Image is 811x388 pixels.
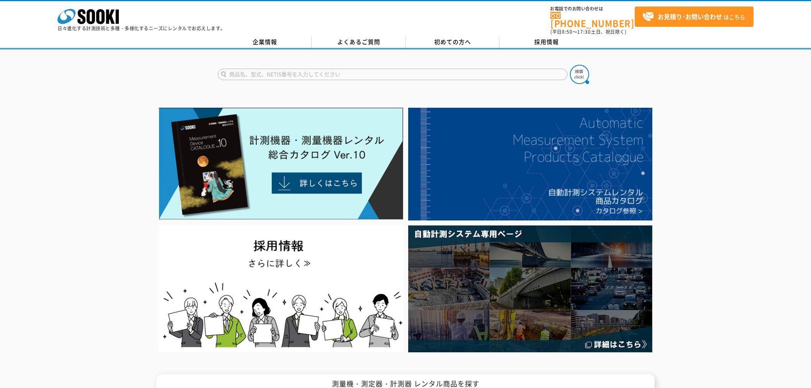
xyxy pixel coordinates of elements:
[218,69,568,80] input: 商品名、型式、NETIS番号を入力してください
[312,36,405,48] a: よくあるご質問
[159,225,403,352] img: SOOKI recruit
[577,28,591,35] span: 17:30
[642,11,745,23] span: はこちら
[570,65,589,84] img: btn_search.png
[218,36,312,48] a: 企業情報
[635,7,754,27] a: お見積り･お問い合わせはこちら
[658,12,722,21] strong: お見積り･お問い合わせ
[57,26,225,31] p: 日々進化する計測技術と多種・多様化するニーズにレンタルでお応えします。
[159,108,403,220] img: Catalog Ver10
[550,7,635,11] span: お電話でのお問い合わせは
[550,28,626,35] span: (平日 ～ 土日、祝日除く)
[408,108,652,220] img: 自動計測システムカタログ
[550,12,635,28] a: [PHONE_NUMBER]
[562,28,573,35] span: 8:50
[499,36,593,48] a: 採用情報
[434,38,471,46] span: 初めての方へ
[408,225,652,352] img: 自動計測システム専用ページ
[405,36,499,48] a: 初めての方へ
